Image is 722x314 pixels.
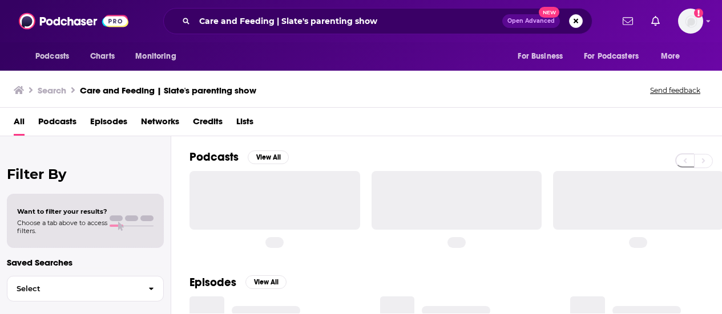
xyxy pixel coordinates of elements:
[38,112,76,136] a: Podcasts
[7,257,164,268] p: Saved Searches
[518,48,563,64] span: For Business
[653,46,695,67] button: open menu
[236,112,253,136] a: Lists
[678,9,703,34] button: Show profile menu
[576,46,655,67] button: open menu
[661,48,680,64] span: More
[678,9,703,34] img: User Profile
[17,207,107,215] span: Want to filter your results?
[7,276,164,301] button: Select
[27,46,84,67] button: open menu
[127,46,191,67] button: open menu
[19,10,128,32] img: Podchaser - Follow, Share and Rate Podcasts
[584,48,639,64] span: For Podcasters
[189,275,236,289] h2: Episodes
[189,150,289,164] a: PodcastsView All
[618,11,638,31] a: Show notifications dropdown
[14,112,25,136] a: All
[647,85,704,95] button: Send feedback
[694,9,703,18] svg: Add a profile image
[245,275,287,289] button: View All
[248,150,289,164] button: View All
[507,18,555,24] span: Open Advanced
[17,219,107,235] span: Choose a tab above to access filters.
[135,48,176,64] span: Monitoring
[7,166,164,182] h2: Filter By
[189,275,287,289] a: EpisodesView All
[141,112,179,136] a: Networks
[502,14,560,28] button: Open AdvancedNew
[80,85,256,96] h3: Care and Feeding | Slate's parenting show
[189,150,239,164] h2: Podcasts
[35,48,69,64] span: Podcasts
[7,285,139,292] span: Select
[539,7,559,18] span: New
[647,11,664,31] a: Show notifications dropdown
[38,85,66,96] h3: Search
[90,48,115,64] span: Charts
[193,112,223,136] a: Credits
[195,12,502,30] input: Search podcasts, credits, & more...
[163,8,592,34] div: Search podcasts, credits, & more...
[83,46,122,67] a: Charts
[510,46,577,67] button: open menu
[90,112,127,136] a: Episodes
[678,9,703,34] span: Logged in as SimonElement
